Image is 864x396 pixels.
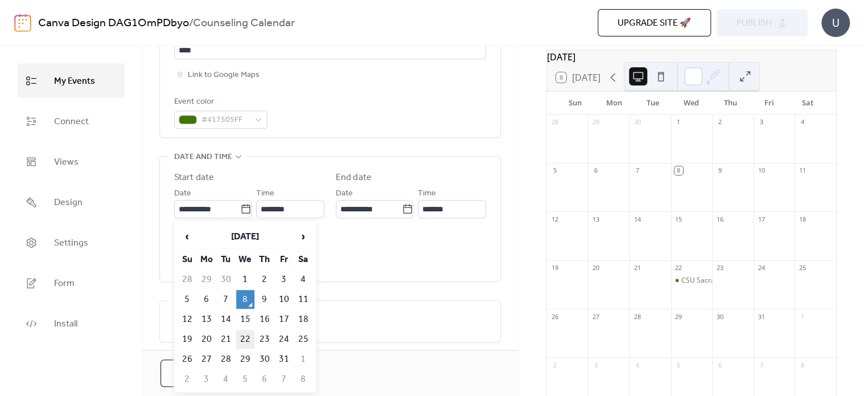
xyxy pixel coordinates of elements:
td: 29 [236,350,254,369]
span: › [295,225,312,248]
td: 7 [217,290,235,309]
div: 20 [591,264,600,272]
div: 2 [715,118,724,126]
div: CSU Sacramento State Presentation [671,276,713,285]
a: Form [17,266,125,300]
div: U [821,9,850,37]
div: Wed [672,92,711,115]
span: Connect [54,113,89,130]
div: 12 [550,215,559,223]
img: logo [14,14,31,32]
div: 21 [633,264,641,272]
div: Start date [174,171,214,185]
div: 5 [674,361,683,369]
div: Sun [556,92,595,115]
div: End date [336,171,372,185]
div: 22 [674,264,683,272]
div: CSU Sacramento State Presentation [681,276,796,285]
td: 11 [294,290,312,309]
span: ‹ [179,225,196,248]
div: 6 [715,361,724,369]
td: 16 [256,310,274,329]
td: 27 [198,350,216,369]
th: Fr [275,250,293,269]
a: Views [17,144,125,179]
td: 13 [198,310,216,329]
td: 14 [217,310,235,329]
td: 15 [236,310,254,329]
div: 1 [798,312,807,321]
div: 9 [715,166,724,175]
div: Mon [595,92,633,115]
b: Counseling Calendar [193,13,295,34]
button: Cancel [161,360,235,387]
div: 5 [550,166,559,175]
div: 8 [674,166,683,175]
span: My Events [54,72,95,90]
div: 1 [674,118,683,126]
div: 15 [674,215,683,223]
div: Sat [788,92,827,115]
td: 4 [294,270,312,289]
td: 6 [256,370,274,389]
td: 3 [198,370,216,389]
td: 24 [275,330,293,349]
div: 31 [757,312,766,321]
td: 30 [256,350,274,369]
div: 11 [798,166,807,175]
td: 31 [275,350,293,369]
div: 2 [550,361,559,369]
td: 8 [294,370,312,389]
a: Canva Design DAG1OmPDbyo [38,13,189,34]
div: 30 [633,118,641,126]
div: 18 [798,215,807,223]
div: 27 [591,312,600,321]
td: 26 [178,350,196,369]
td: 5 [178,290,196,309]
td: 19 [178,330,196,349]
span: Install [54,315,77,333]
a: Design [17,185,125,219]
div: 29 [591,118,600,126]
div: 16 [715,215,724,223]
td: 18 [294,310,312,329]
div: 25 [798,264,807,272]
td: 21 [217,330,235,349]
td: 20 [198,330,216,349]
span: Date [174,187,191,201]
td: 28 [178,270,196,289]
td: 1 [236,270,254,289]
td: 2 [178,370,196,389]
th: Th [256,250,274,269]
td: 9 [256,290,274,309]
a: Install [17,306,125,341]
th: Mo [198,250,216,269]
div: 4 [633,361,641,369]
span: Date [336,187,353,201]
th: Tu [217,250,235,269]
th: Sa [294,250,312,269]
div: 7 [633,166,641,175]
td: 22 [236,330,254,349]
td: 12 [178,310,196,329]
a: Connect [17,104,125,138]
div: 3 [757,118,766,126]
span: Time [256,187,274,201]
span: Form [54,275,75,292]
span: Design [54,194,83,211]
span: Views [54,153,79,171]
div: Fri [750,92,788,115]
div: 23 [715,264,724,272]
div: 13 [591,215,600,223]
div: [DATE] [547,50,836,64]
div: Tue [633,92,672,115]
div: 28 [633,312,641,321]
td: 29 [198,270,216,289]
div: 19 [550,264,559,272]
div: 17 [757,215,766,223]
a: Settings [17,225,125,260]
div: 28 [550,118,559,126]
td: 3 [275,270,293,289]
td: 25 [294,330,312,349]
